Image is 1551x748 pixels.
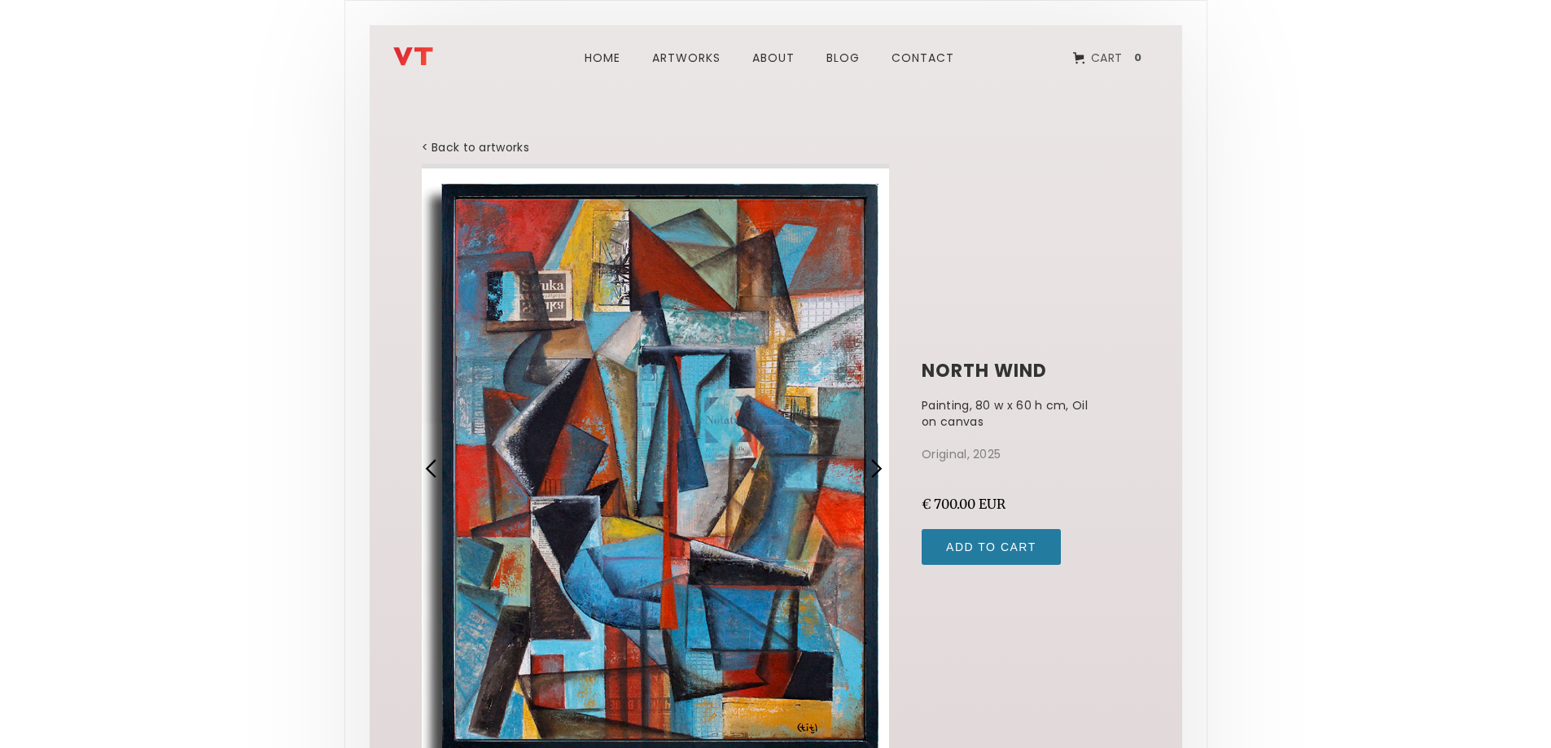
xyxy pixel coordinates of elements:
a: < Back to artworks [422,139,529,155]
div: € 700.00 EUR [922,495,1129,513]
a: Home [575,31,630,85]
p: Painting, 80 w x 60 h cm, Oil on canvas [922,397,1088,430]
a: blog [817,31,870,85]
a: ARTWORks [642,31,730,85]
p: Original, 2025 [922,446,1129,462]
a: Open empty cart [1061,42,1159,73]
img: Vladimir Titov [393,47,433,66]
a: home [393,33,491,66]
div: Cart [1091,50,1123,66]
h1: north wind [922,361,1129,381]
input: Add to Cart [922,529,1061,565]
a: about [743,31,804,85]
div: 0 [1129,50,1146,65]
a: Contact [882,31,964,85]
